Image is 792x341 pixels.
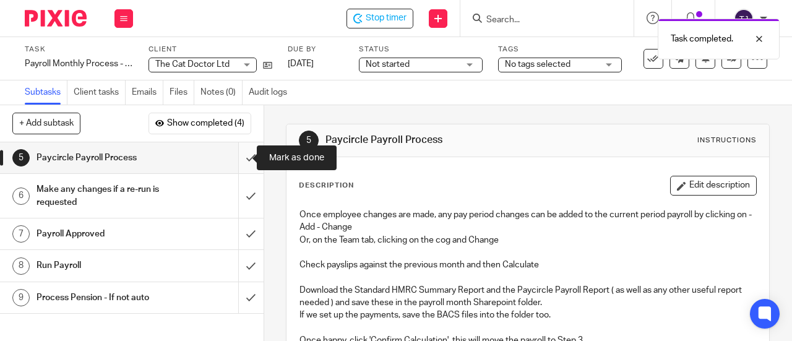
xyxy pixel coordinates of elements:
[734,9,754,28] img: svg%3E
[12,289,30,306] div: 9
[167,119,244,129] span: Show completed (4)
[671,33,733,45] p: Task completed.
[155,60,230,69] span: The Cat Doctor Ltd
[325,134,554,147] h1: Paycircle Payroll Process
[366,60,410,69] span: Not started
[299,309,756,321] p: If we set up the payments, save the BACS files into the folder too.
[299,131,319,150] div: 5
[148,113,251,134] button: Show completed (4)
[288,59,314,68] span: [DATE]
[74,80,126,105] a: Client tasks
[37,149,163,167] h1: Paycircle Payroll Process
[12,257,30,275] div: 8
[37,225,163,243] h1: Payroll Approved
[366,12,407,25] span: Stop timer
[12,188,30,205] div: 6
[37,256,163,275] h1: Run Payroll
[299,181,354,191] p: Description
[299,209,756,221] p: Once employee changes are made, any pay period changes can be added to the current period payroll...
[288,45,343,54] label: Due by
[697,136,757,145] div: Instructions
[359,45,483,54] label: Status
[200,80,243,105] a: Notes (0)
[148,45,272,54] label: Client
[25,10,87,27] img: Pixie
[25,45,133,54] label: Task
[132,80,163,105] a: Emails
[37,288,163,307] h1: Process Pension - If not auto
[346,9,413,28] div: The Cat Doctor Ltd - Payroll Monthly Process - Paycircle
[670,176,757,196] button: Edit description
[37,180,163,212] h1: Make any changes if a re-run is requested
[12,149,30,166] div: 5
[299,284,756,309] p: Download the Standard HMRC Summary Report and the Paycircle Payroll Report ( as well as any other...
[299,221,756,233] p: Add - Change
[170,80,194,105] a: Files
[12,113,80,134] button: + Add subtask
[25,80,67,105] a: Subtasks
[25,58,133,70] div: Payroll Monthly Process - Paycircle
[299,259,756,271] p: Check payslips against the previous month and then Calculate
[249,80,293,105] a: Audit logs
[505,60,570,69] span: No tags selected
[12,225,30,243] div: 7
[299,234,756,246] p: Or, on the Team tab, clicking on the cog and Change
